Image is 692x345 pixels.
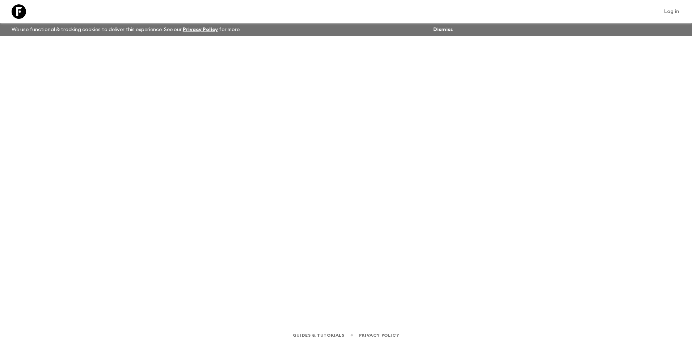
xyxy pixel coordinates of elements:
a: Guides & Tutorials [293,331,345,339]
a: Privacy Policy [183,27,218,32]
p: We use functional & tracking cookies to deliver this experience. See our for more. [9,23,244,36]
a: Privacy Policy [359,331,399,339]
button: Dismiss [431,25,455,35]
a: Log in [660,7,683,17]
